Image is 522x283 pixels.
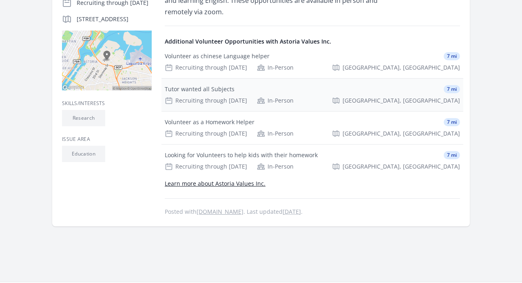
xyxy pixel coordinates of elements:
[62,146,105,162] li: Education
[444,118,460,126] span: 7 mi
[283,208,301,215] abbr: Tue, Sep 9, 2025 3:50 PM
[161,112,463,144] a: Volunteer as a Homework Helper 7 mi Recruiting through [DATE] In-Person [GEOGRAPHIC_DATA], [GEOGR...
[165,37,460,46] h4: Additional Volunteer Opportunities with Astoria Values Inc.
[197,208,243,215] a: [DOMAIN_NAME]
[165,129,247,138] div: Recruiting through [DATE]
[161,145,463,177] a: Looking for Volunteers to help kids with their homework 7 mi Recruiting through [DATE] In-Person ...
[343,64,460,72] span: [GEOGRAPHIC_DATA], [GEOGRAPHIC_DATA]
[62,110,105,126] li: Research
[343,162,460,171] span: [GEOGRAPHIC_DATA], [GEOGRAPHIC_DATA]
[257,64,294,72] div: In-Person
[343,129,460,138] span: [GEOGRAPHIC_DATA], [GEOGRAPHIC_DATA]
[444,52,460,60] span: 7 mi
[444,151,460,159] span: 7 mi
[62,136,152,143] h3: Issue area
[257,97,294,105] div: In-Person
[165,118,254,126] div: Volunteer as a Homework Helper
[165,64,247,72] div: Recruiting through [DATE]
[77,15,152,23] p: [STREET_ADDRESS]
[257,129,294,138] div: In-Person
[62,31,152,90] img: Map
[165,151,318,159] div: Looking for Volunteers to help kids with their homework
[165,180,265,187] a: Learn more about Astoria Values Inc.
[62,100,152,107] h3: Skills/Interests
[165,208,460,215] p: Posted with . Last updated .
[257,162,294,171] div: In-Person
[165,85,234,93] div: Tutor wanted all Subjects
[161,79,463,111] a: Tutor wanted all Subjects 7 mi Recruiting through [DATE] In-Person [GEOGRAPHIC_DATA], [GEOGRAPHIC...
[165,162,247,171] div: Recruiting through [DATE]
[161,46,463,78] a: Volunteer as chinese Language helper 7 mi Recruiting through [DATE] In-Person [GEOGRAPHIC_DATA], ...
[444,85,460,93] span: 7 mi
[343,97,460,105] span: [GEOGRAPHIC_DATA], [GEOGRAPHIC_DATA]
[165,97,247,105] div: Recruiting through [DATE]
[165,52,270,60] div: Volunteer as chinese Language helper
